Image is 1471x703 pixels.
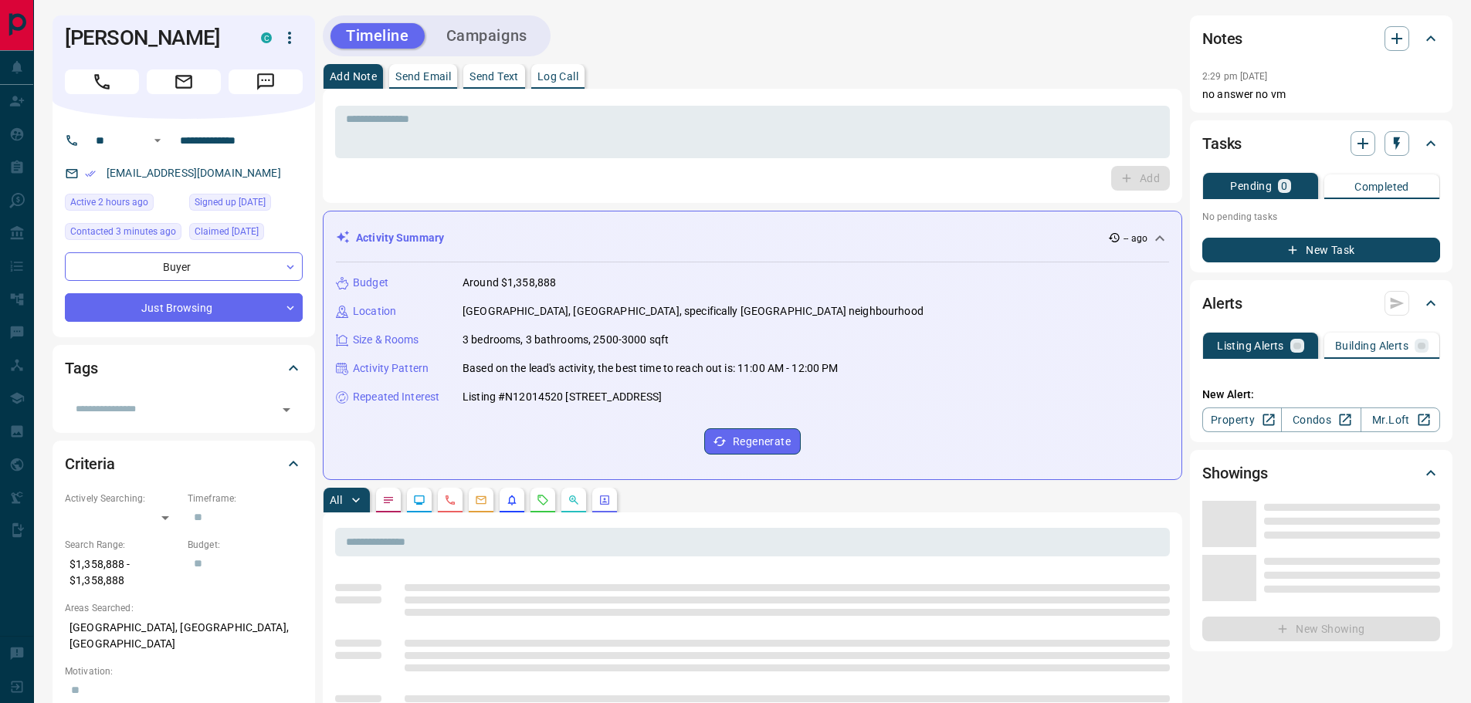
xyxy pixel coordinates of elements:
[65,615,303,657] p: [GEOGRAPHIC_DATA], [GEOGRAPHIC_DATA], [GEOGRAPHIC_DATA]
[195,224,259,239] span: Claimed [DATE]
[1335,340,1408,351] p: Building Alerts
[353,303,396,319] p: Location
[147,69,221,94] span: Email
[276,399,297,421] button: Open
[65,252,303,281] div: Buyer
[463,332,669,348] p: 3 bedrooms, 3 bathrooms, 2500-3000 sqft
[229,69,303,94] span: Message
[506,494,518,506] svg: Listing Alerts
[1281,407,1361,432] a: Condos
[395,71,451,82] p: Send Email
[469,71,519,82] p: Send Text
[188,492,303,505] p: Timeframe:
[65,194,181,215] div: Tue Aug 12 2025
[107,167,281,179] a: [EMAIL_ADDRESS][DOMAIN_NAME]
[1230,181,1272,191] p: Pending
[65,350,303,387] div: Tags
[1202,26,1242,51] h2: Notes
[65,223,181,245] div: Tue Aug 12 2025
[330,23,425,49] button: Timeline
[353,275,388,291] p: Budget
[413,494,425,506] svg: Lead Browsing Activity
[65,601,303,615] p: Areas Searched:
[195,194,266,210] span: Signed up [DATE]
[1217,340,1284,351] p: Listing Alerts
[353,332,419,348] p: Size & Rooms
[598,494,611,506] svg: Agent Actions
[330,495,342,505] p: All
[1202,455,1440,492] div: Showings
[70,194,148,210] span: Active 2 hours ago
[65,293,303,322] div: Just Browsing
[568,494,580,506] svg: Opportunities
[1202,131,1242,156] h2: Tasks
[463,275,556,291] p: Around $1,358,888
[65,552,180,593] p: $1,358,888 - $1,358,888
[537,494,549,506] svg: Requests
[1202,285,1440,322] div: Alerts
[353,360,429,377] p: Activity Pattern
[261,32,272,43] div: condos.ca
[1202,238,1440,262] button: New Task
[475,494,487,506] svg: Emails
[1202,205,1440,228] p: No pending tasks
[85,168,96,179] svg: Email Verified
[65,69,139,94] span: Call
[444,494,456,506] svg: Calls
[1361,407,1440,432] a: Mr.Loft
[189,223,303,245] div: Tue Mar 25 2025
[330,71,377,82] p: Add Note
[704,428,801,455] button: Regenerate
[65,451,115,476] h2: Criteria
[189,194,303,215] div: Thu Dec 03 2020
[1202,125,1440,162] div: Tasks
[1202,387,1440,403] p: New Alert:
[336,224,1169,252] div: Activity Summary-- ago
[1202,86,1440,103] p: no answer no vm
[1202,71,1268,82] p: 2:29 pm [DATE]
[65,492,180,505] p: Actively Searching:
[1124,232,1147,245] p: -- ago
[463,389,663,405] p: Listing #N12014520 [STREET_ADDRESS]
[431,23,543,49] button: Campaigns
[353,389,439,405] p: Repeated Interest
[1202,407,1282,432] a: Property
[70,224,176,239] span: Contacted 3 minutes ago
[1354,181,1409,192] p: Completed
[1202,461,1268,485] h2: Showings
[148,131,167,150] button: Open
[65,356,97,380] h2: Tags
[188,538,303,552] p: Budget:
[1202,291,1242,316] h2: Alerts
[65,538,180,552] p: Search Range:
[382,494,395,506] svg: Notes
[537,71,578,82] p: Log Call
[463,360,839,377] p: Based on the lead's activity, the best time to reach out is: 11:00 AM - 12:00 PM
[463,303,924,319] p: [GEOGRAPHIC_DATA], [GEOGRAPHIC_DATA], specifically [GEOGRAPHIC_DATA] neighbourhood
[65,445,303,482] div: Criteria
[65,25,238,50] h1: [PERSON_NAME]
[1281,181,1287,191] p: 0
[1202,20,1440,57] div: Notes
[65,664,303,678] p: Motivation:
[356,230,444,246] p: Activity Summary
